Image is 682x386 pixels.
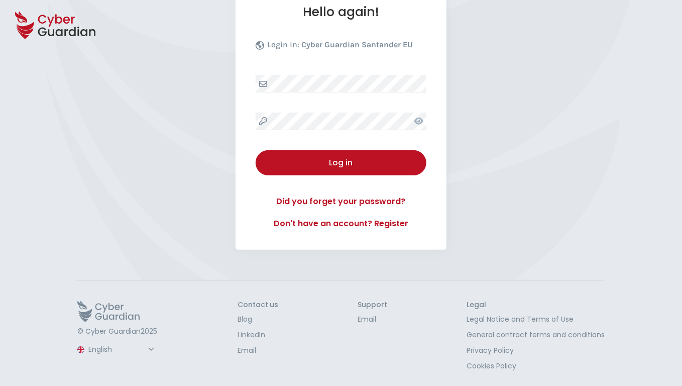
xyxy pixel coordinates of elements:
p: © Cyber Guardian 2025 [77,327,158,336]
a: Email [358,314,387,325]
a: LinkedIn [238,330,279,340]
a: Legal Notice and Terms of Use [467,314,605,325]
a: Did you forget your password? [256,196,426,208]
h3: Support [358,301,387,310]
h3: Contact us [238,301,279,310]
img: region-logo [77,346,84,353]
a: General contract terms and conditions [467,330,605,340]
div: Log in [263,157,419,169]
a: Privacy Policy [467,345,605,356]
a: Cookies Policy [467,361,605,371]
h3: Legal [467,301,605,310]
a: Blog [238,314,279,325]
button: Log in [256,150,426,175]
a: Email [238,345,279,356]
a: Don't have an account? Register [256,218,426,230]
